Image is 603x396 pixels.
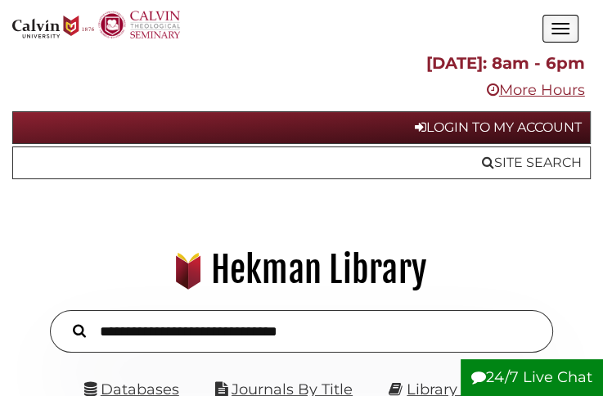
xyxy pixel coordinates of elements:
[542,15,578,43] button: Open the menu
[12,111,591,144] a: Login to My Account
[487,81,585,99] a: More Hours
[18,49,584,78] p: [DATE]: 8am - 6pm
[73,324,86,339] i: Search
[12,146,591,179] a: Site Search
[65,320,94,340] button: Search
[21,248,582,292] h1: Hekman Library
[98,11,180,38] img: Calvin Theological Seminary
